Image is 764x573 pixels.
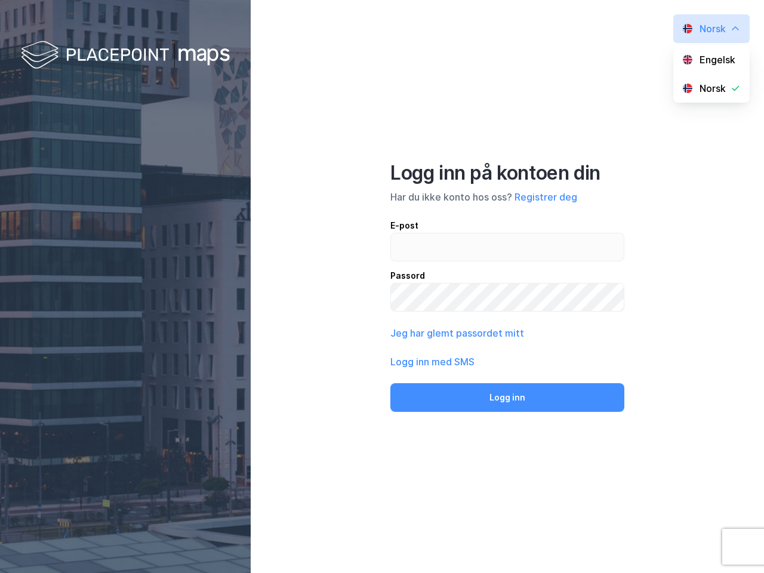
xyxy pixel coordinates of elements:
[390,190,624,204] div: Har du ikke konto hos oss?
[390,218,624,233] div: E-post
[390,161,624,185] div: Logg inn på kontoen din
[700,21,726,36] div: Norsk
[390,383,624,412] button: Logg inn
[390,355,475,369] button: Logg inn med SMS
[700,81,726,95] div: Norsk
[390,326,524,340] button: Jeg har glemt passordet mitt
[704,516,764,573] iframe: Chat Widget
[390,269,624,283] div: Passord
[21,38,230,73] img: logo-white.f07954bde2210d2a523dddb988cd2aa7.svg
[700,53,735,67] div: Engelsk
[515,190,577,204] button: Registrer deg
